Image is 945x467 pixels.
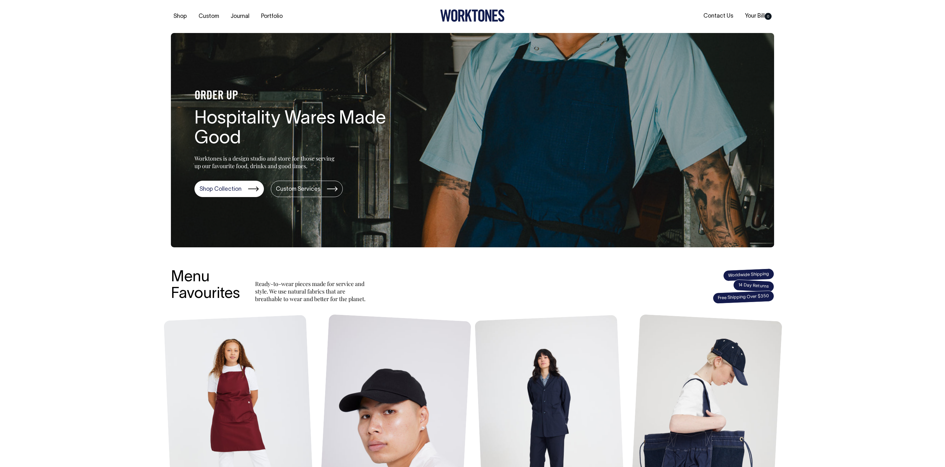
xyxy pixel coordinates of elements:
p: Ready-to-wear pieces made for service and style. We use natural fabrics that are breathable to we... [255,280,368,303]
span: Free Shipping Over $350 [713,290,774,304]
h1: Hospitality Wares Made Good [194,109,396,149]
span: Worldwide Shipping [723,268,774,281]
span: 14 Day Returns [733,279,774,293]
p: Worktones is a design studio and store for those serving up our favourite food, drinks and good t... [194,155,337,170]
a: Portfolio [259,11,285,22]
a: Shop Collection [194,181,264,197]
a: Custom [196,11,221,22]
a: Journal [228,11,252,22]
a: Custom Services [271,181,343,197]
a: Shop [171,11,189,22]
span: 0 [765,13,772,20]
h4: ORDER UP [194,90,396,103]
a: Contact Us [701,11,736,21]
a: Your Bill0 [742,11,774,21]
h3: Menu Favourites [171,269,240,303]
